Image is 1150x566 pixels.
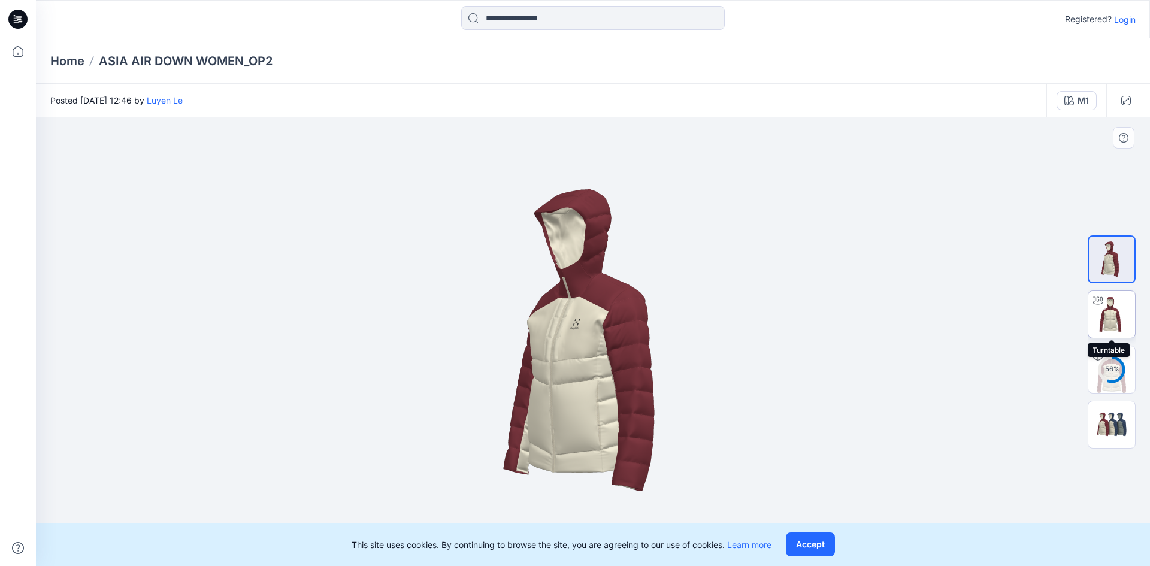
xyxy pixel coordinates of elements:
[1057,91,1097,110] button: M1
[1114,13,1136,26] p: Login
[50,53,84,69] a: Home
[1065,12,1112,26] p: Registered?
[147,95,183,105] a: Luyen Le
[50,94,183,107] span: Posted [DATE] 12:46 by
[352,538,771,551] p: This site uses cookies. By continuing to browse the site, you are agreeing to our use of cookies.
[1088,291,1135,338] img: Turntable
[1088,346,1135,393] img: ASIA AIR DOWN WOMEN_OP2 M1
[1089,237,1134,282] img: Thumbnail
[398,147,788,537] img: eyJhbGciOiJIUzI1NiIsImtpZCI6IjAiLCJzbHQiOiJzZXMiLCJ0eXAiOiJKV1QifQ.eyJkYXRhIjp7InR5cGUiOiJzdG9yYW...
[1078,94,1089,107] div: M1
[727,540,771,550] a: Learn more
[1097,364,1126,374] div: 56 %
[1088,410,1135,438] img: All colorways
[786,532,835,556] button: Accept
[99,53,273,69] p: ASIA AIR DOWN WOMEN_OP2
